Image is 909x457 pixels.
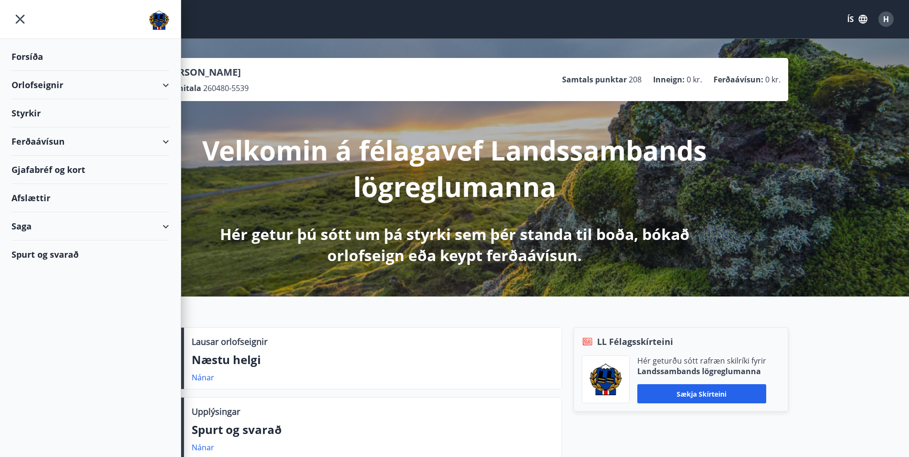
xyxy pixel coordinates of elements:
div: Forsíða [12,43,169,71]
p: Hér geturðu sótt rafræn skilríki fyrir [637,355,766,366]
span: 208 [629,74,642,85]
img: 1cqKbADZNYZ4wXUG0EC2JmCwhQh0Y6EN22Kw4FTY.png [589,364,622,395]
button: ÍS [842,11,873,28]
button: menu [12,11,29,28]
p: Upplýsingar [192,405,240,418]
p: Velkomin á félagavef Landssambands lögreglumanna [202,132,708,205]
span: 260480-5539 [203,83,249,93]
button: H [874,8,897,31]
div: Styrkir [12,99,169,127]
div: Ferðaávísun [12,127,169,156]
span: 0 kr. [687,74,702,85]
p: Spurt og svarað [192,422,554,438]
div: Orlofseignir [12,71,169,99]
p: Inneign : [653,74,685,85]
div: Afslættir [12,184,169,212]
p: Kennitala [163,83,201,93]
span: H [883,14,889,24]
button: Sækja skírteini [637,384,766,403]
p: Næstu helgi [192,352,554,368]
p: Ferðaávísun : [713,74,763,85]
div: Spurt og svarað [12,240,169,268]
p: Landssambands lögreglumanna [637,366,766,377]
p: Samtals punktar [562,74,627,85]
div: Gjafabréf og kort [12,156,169,184]
a: Nánar [192,442,214,453]
p: [PERSON_NAME] [163,66,249,79]
div: Saga [12,212,169,240]
span: LL Félagsskírteini [597,335,673,348]
a: Nánar [192,372,214,383]
p: Hér getur þú sótt um þá styrki sem þér standa til boða, bókað orlofseign eða keypt ferðaávísun. [202,224,708,266]
span: 0 kr. [765,74,781,85]
p: Lausar orlofseignir [192,335,267,348]
img: union_logo [149,11,169,30]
